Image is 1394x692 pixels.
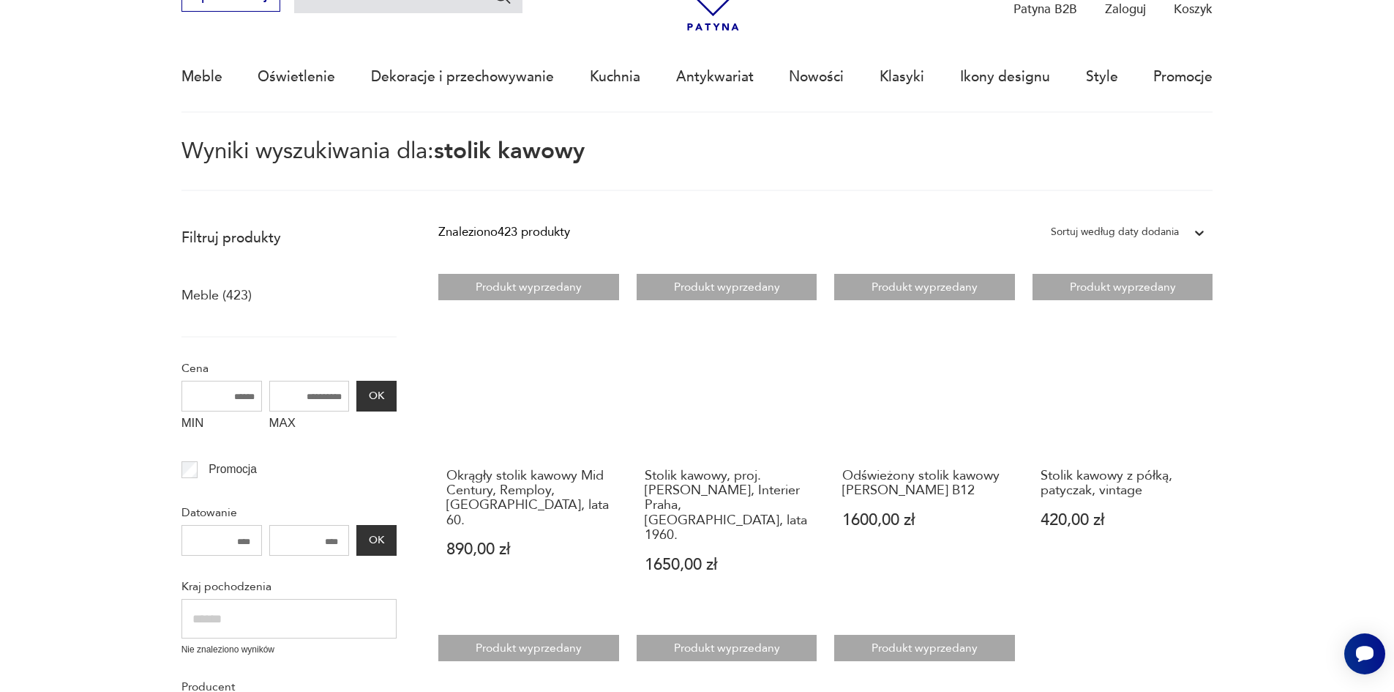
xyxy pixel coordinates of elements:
span: stolik kawowy [434,135,585,166]
p: Patyna B2B [1013,1,1077,18]
label: MIN [181,412,262,439]
iframe: Smartsupp widget button [1344,633,1385,674]
a: Meble (423) [181,283,252,308]
p: Kraj pochodzenia [181,577,397,596]
p: Wyniki wyszukiwania dla: [181,141,1213,191]
a: Nowości [789,43,844,111]
h3: Okrągły stolik kawowy Mid Century, Remploy, [GEOGRAPHIC_DATA], lata 60. [446,469,611,529]
a: Dekoracje i przechowywanie [371,43,554,111]
h3: Odświeżony stolik kawowy [PERSON_NAME] B12 [842,469,1007,499]
a: Ikony designu [960,43,1050,111]
div: Znaleziono 423 produkty [438,223,570,242]
a: Produkt wyprzedanyStolik kawowy z półką, patyczak, vintageStolik kawowy z półką, patyczak, vintag... [1033,274,1213,607]
button: OK [356,381,396,412]
h3: Stolik kawowy z półką, patyczak, vintage [1041,469,1205,499]
p: 890,00 zł [446,542,611,557]
p: 420,00 zł [1041,513,1205,528]
label: MAX [269,412,350,439]
p: Nie znaleziono wyników [181,643,397,657]
p: Datowanie [181,503,397,522]
a: Produkt wyprzedanyStolik kawowy, proj. Jiří Jiroutek, Interier Praha, Czechy, lata 1960.Stolik ka... [637,274,817,607]
a: Oświetlenie [258,43,335,111]
p: Koszyk [1174,1,1213,18]
p: 1650,00 zł [645,557,809,573]
p: Cena [181,359,397,378]
h3: Stolik kawowy, proj. [PERSON_NAME], Interier Praha, [GEOGRAPHIC_DATA], lata 1960. [645,469,809,543]
a: Kuchnia [590,43,640,111]
p: Filtruj produkty [181,228,397,248]
a: Style [1086,43,1118,111]
a: Produkt wyprzedanyOdświeżony stolik kawowy M.Breuer B12Odświeżony stolik kawowy [PERSON_NAME] B12... [834,274,1015,607]
a: Antykwariat [676,43,754,111]
a: Meble [181,43,222,111]
a: Promocje [1153,43,1213,111]
a: Produkt wyprzedanyOkrągły stolik kawowy Mid Century, Remploy, United Kingdom, lata 60.Okrągły sto... [438,274,619,607]
p: Zaloguj [1105,1,1146,18]
p: Promocja [209,460,257,479]
button: OK [356,525,396,556]
div: Sortuj według daty dodania [1051,223,1179,242]
p: 1600,00 zł [842,513,1007,528]
a: Klasyki [880,43,924,111]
